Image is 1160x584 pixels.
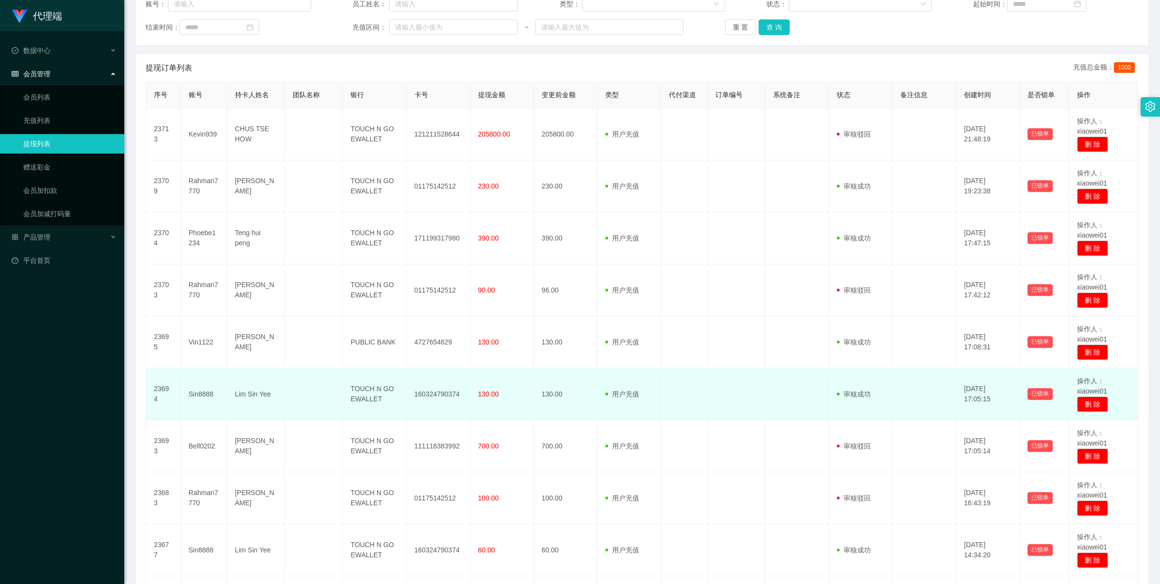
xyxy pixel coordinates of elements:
[1027,284,1053,296] button: 已锁单
[605,182,639,190] span: 用户充值
[1077,169,1107,187] span: 操作人：xiaowei01
[12,234,18,240] i: 图标: appstore-o
[23,134,116,154] a: 提现列表
[247,24,253,31] i: 图标: calendar
[605,234,639,242] span: 用户充值
[1027,440,1053,452] button: 已锁单
[1077,240,1108,256] button: 删 除
[414,91,428,99] span: 卡号
[12,47,18,54] i: 图标: check-circle-o
[343,108,406,160] td: TOUCH N GO EWALLET
[534,264,597,316] td: 96.00
[1027,336,1053,348] button: 已锁单
[478,546,495,554] span: 60.00
[146,22,180,33] span: 结束时间：
[478,91,505,99] span: 提现金额
[181,524,227,576] td: Sin8888
[1077,429,1107,447] span: 操作人：xiaowei01
[1027,544,1053,556] button: 已锁单
[1077,377,1107,395] span: 操作人：xiaowei01
[900,91,928,99] span: 备注信息
[478,234,499,242] span: 390.00
[181,316,227,368] td: Vin1122
[1077,221,1107,239] span: 操作人：xiaowei01
[352,22,389,33] span: 充值区间：
[478,182,499,190] span: 230.00
[478,442,499,450] span: 700.00
[920,1,926,8] i: 图标: down
[227,108,285,160] td: CHUS TSE HOW
[343,316,406,368] td: PUBLIC BANK
[478,494,499,502] span: 100.00
[146,472,181,524] td: 23683
[1077,273,1107,291] span: 操作人：xiaowei01
[605,546,639,554] span: 用户充值
[837,286,871,294] span: 审核驳回
[23,181,116,200] a: 会员加扣款
[1077,325,1107,343] span: 操作人：xiaowei01
[837,494,871,502] span: 审核驳回
[343,368,406,420] td: TOUCH N GO EWALLET
[227,212,285,264] td: Teng hui peng
[1077,552,1108,568] button: 删 除
[605,130,639,138] span: 用户充值
[1074,0,1081,7] i: 图标: calendar
[964,91,991,99] span: 创建时间
[1027,128,1053,140] button: 已锁单
[1077,481,1107,499] span: 操作人：xiaowei01
[23,204,116,223] a: 会员加减打码量
[1027,492,1053,504] button: 已锁单
[1077,396,1108,412] button: 删 除
[1073,62,1139,74] div: 充值总金额：
[837,390,871,398] span: 审核成功
[478,286,495,294] span: 90.00
[181,108,227,160] td: Kevin939
[146,524,181,576] td: 23677
[837,91,850,99] span: 状态
[534,108,597,160] td: 205800.00
[773,91,800,99] span: 系统备注
[956,368,1020,420] td: [DATE] 17:05:15
[535,19,683,35] input: 请输入最大值为
[407,160,470,212] td: 01175142512
[534,316,597,368] td: 130.00
[534,420,597,472] td: 700.00
[605,91,619,99] span: 类型
[1077,344,1108,360] button: 删 除
[343,264,406,316] td: TOUCH N GO EWALLET
[478,338,499,346] span: 130.00
[1077,117,1107,135] span: 操作人：xiaowei01
[23,111,116,130] a: 充值列表
[956,264,1020,316] td: [DATE] 17:42:12
[227,160,285,212] td: [PERSON_NAME]
[837,442,871,450] span: 审核驳回
[293,91,320,99] span: 团队名称
[407,472,470,524] td: 01175142512
[1077,189,1108,204] button: 删 除
[407,420,470,472] td: 111118383992
[23,87,116,107] a: 会员列表
[146,264,181,316] td: 23703
[1077,137,1108,152] button: 删 除
[146,62,192,74] span: 提现订单列表
[837,546,871,554] span: 审核成功
[146,108,181,160] td: 23713
[407,108,470,160] td: 121211528644
[407,212,470,264] td: 171199317980
[605,338,639,346] span: 用户充值
[837,182,871,190] span: 审核成功
[12,12,62,19] a: 代理端
[343,160,406,212] td: TOUCH N GO EWALLET
[181,420,227,472] td: Bell0202
[12,233,50,241] span: 产品管理
[350,91,364,99] span: 银行
[181,160,227,212] td: Rahman7770
[389,19,518,35] input: 请输入最小值为
[956,108,1020,160] td: [DATE] 21:48:19
[713,1,719,8] i: 图标: down
[181,472,227,524] td: Rahman7770
[227,524,285,576] td: Lim Sin Yee
[227,264,285,316] td: [PERSON_NAME]
[33,0,62,32] h1: 代理端
[146,160,181,212] td: 23709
